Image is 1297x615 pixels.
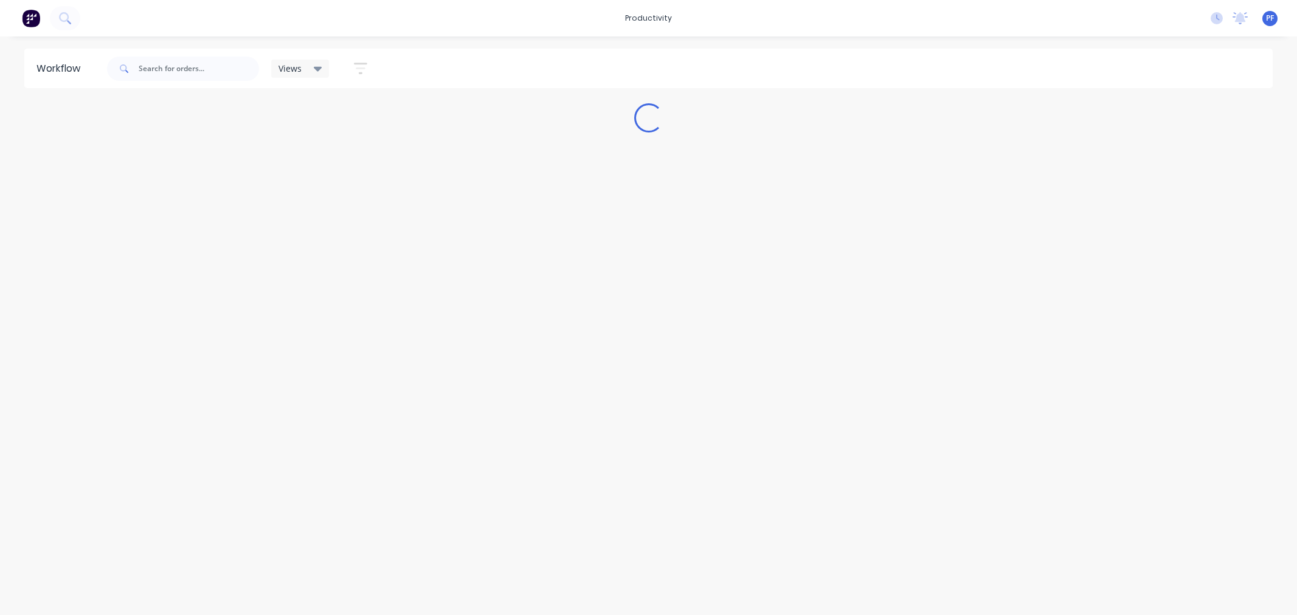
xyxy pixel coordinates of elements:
img: Factory [22,9,40,27]
div: productivity [619,9,678,27]
span: PF [1266,13,1274,24]
span: Views [278,62,302,75]
input: Search for orders... [139,57,259,81]
div: Workflow [36,61,86,76]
